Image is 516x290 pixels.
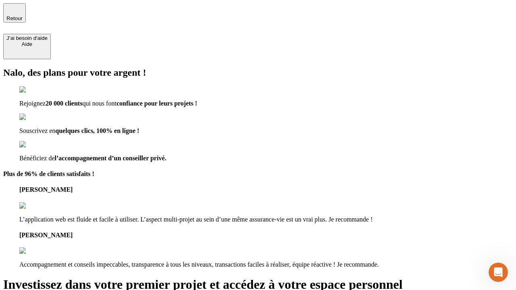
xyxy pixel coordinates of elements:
span: l’accompagnement d’un conseiller privé. [55,155,166,162]
span: confiance pour leurs projets ! [117,100,197,107]
h4: [PERSON_NAME] [19,232,513,239]
p: L’application web est fluide et facile à utiliser. L’aspect multi-projet au sein d’une même assur... [19,216,513,223]
div: J’ai besoin d'aide [6,35,48,41]
p: Accompagnement et conseils impeccables, transparence à tous les niveaux, transactions faciles à r... [19,261,513,268]
span: Rejoignez [19,100,46,107]
button: J’ai besoin d'aideAide [3,34,51,59]
img: reviews stars [19,247,59,255]
img: checkmark [19,141,54,148]
div: Aide [6,41,48,47]
button: Retour [3,3,26,23]
span: Retour [6,15,23,21]
img: reviews stars [19,202,59,209]
img: checkmark [19,86,54,93]
h4: Plus de 96% de clients satisfaits ! [3,170,513,178]
img: checkmark [19,114,54,121]
iframe: Intercom live chat [489,263,508,282]
span: quelques clics, 100% en ligne ! [55,127,139,134]
h2: Nalo, des plans pour votre argent ! [3,67,513,78]
span: qui nous font [82,100,116,107]
span: Souscrivez en [19,127,55,134]
span: Bénéficiez de [19,155,55,162]
span: 20 000 clients [46,100,83,107]
h4: [PERSON_NAME] [19,186,513,193]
